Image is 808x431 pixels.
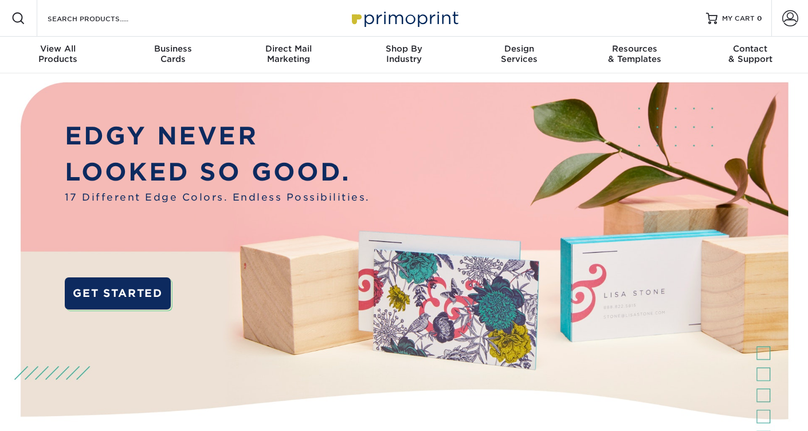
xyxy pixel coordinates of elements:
a: GET STARTED [65,277,171,309]
span: Contact [693,44,808,54]
div: Industry [346,44,461,64]
a: Shop ByIndustry [346,37,461,73]
div: & Templates [577,44,692,64]
div: & Support [693,44,808,64]
input: SEARCH PRODUCTS..... [46,11,158,25]
span: Resources [577,44,692,54]
a: Resources& Templates [577,37,692,73]
a: DesignServices [462,37,577,73]
div: Cards [115,44,230,64]
div: Services [462,44,577,64]
a: BusinessCards [115,37,230,73]
span: Shop By [346,44,461,54]
p: LOOKED SO GOOD. [65,154,370,190]
span: MY CART [722,14,755,23]
span: Design [462,44,577,54]
div: Marketing [231,44,346,64]
span: Direct Mail [231,44,346,54]
a: Contact& Support [693,37,808,73]
span: 0 [757,14,762,22]
span: Business [115,44,230,54]
img: Primoprint [347,6,461,30]
span: 17 Different Edge Colors. Endless Possibilities. [65,190,370,205]
a: Direct MailMarketing [231,37,346,73]
p: EDGY NEVER [65,117,370,154]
